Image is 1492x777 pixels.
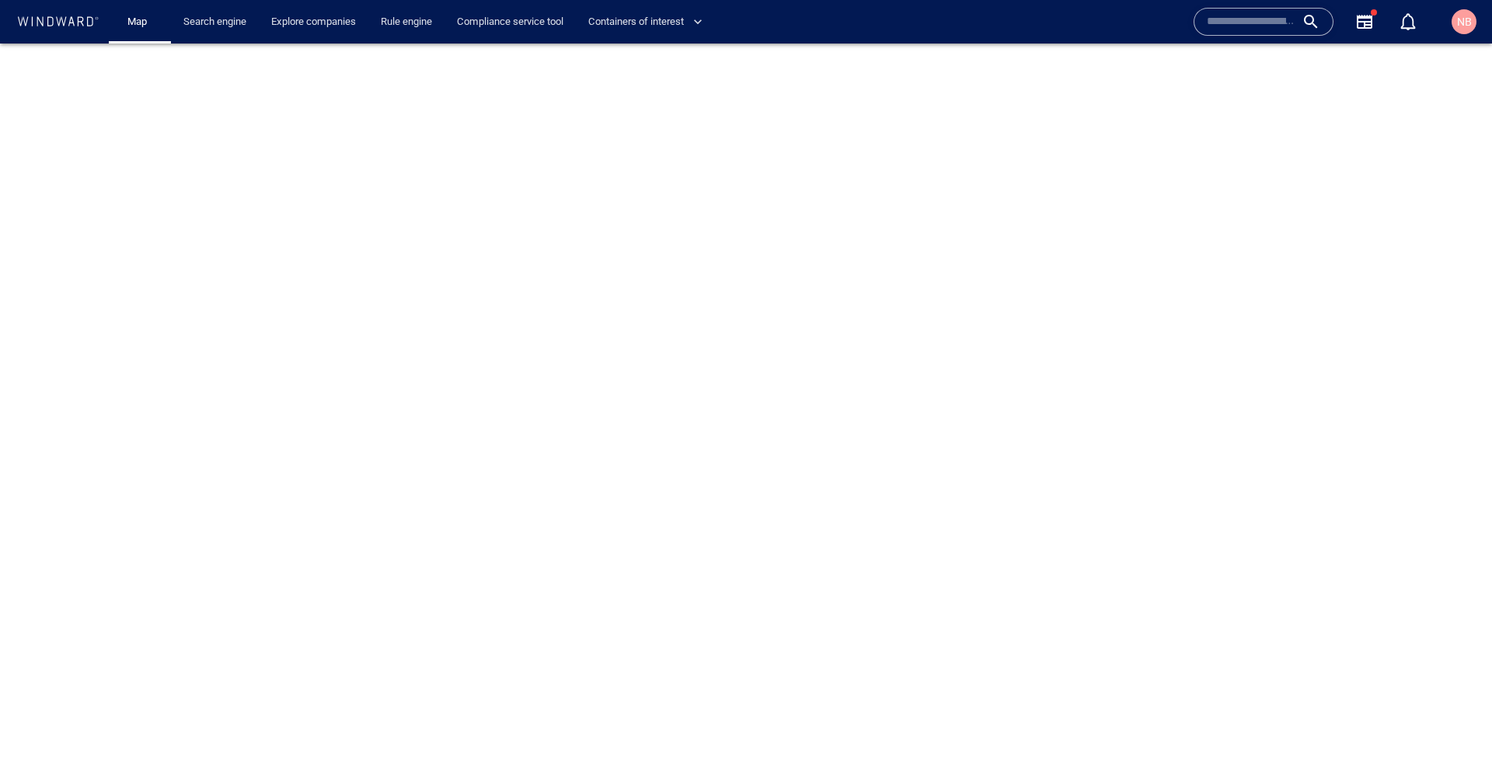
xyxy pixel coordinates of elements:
[177,9,253,36] a: Search engine
[115,9,165,36] button: Map
[1457,16,1472,28] span: NB
[1399,12,1417,31] div: Notification center
[1426,707,1480,765] iframe: Chat
[265,9,362,36] a: Explore companies
[588,13,702,31] span: Containers of interest
[1448,6,1480,37] button: NB
[451,9,570,36] a: Compliance service tool
[375,9,438,36] a: Rule engine
[121,9,159,36] a: Map
[582,9,716,36] button: Containers of interest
